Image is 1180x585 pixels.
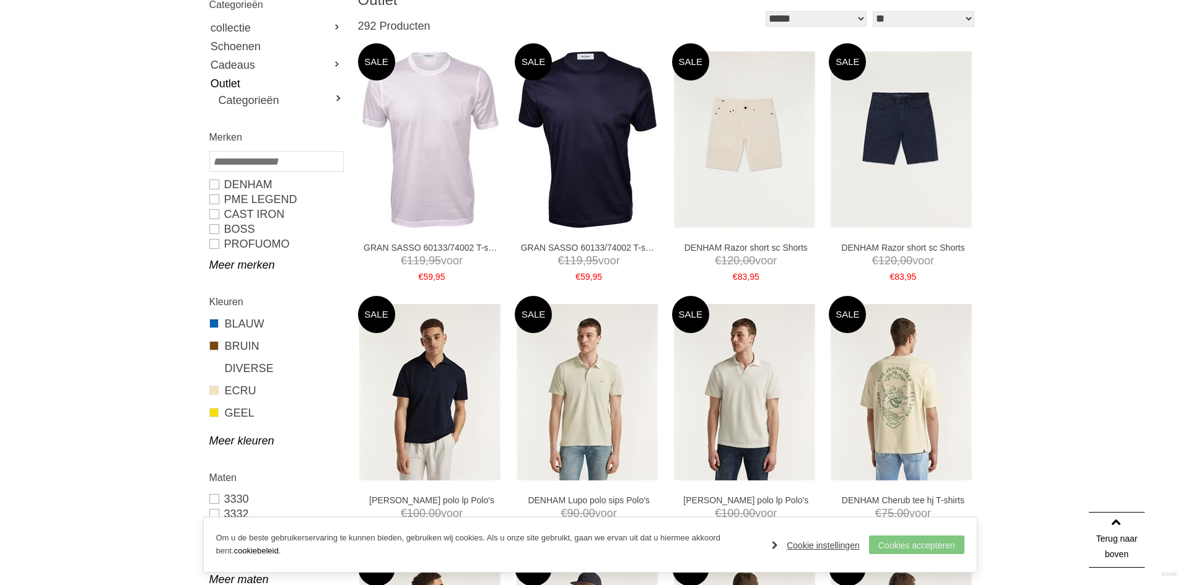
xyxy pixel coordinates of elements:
span: 00 [897,507,909,519]
a: collectie [209,19,343,37]
span: , [740,254,743,267]
span: 100 [721,507,740,519]
span: 95 [592,272,602,282]
span: € [558,254,564,267]
span: voor [835,506,971,521]
span: voor [364,506,500,521]
span: 59 [580,272,590,282]
a: DIVERSE [209,360,343,376]
a: GRAN SASSO 60133/74002 T-shirts [364,242,500,253]
span: € [733,272,738,282]
span: € [575,272,580,282]
span: , [580,507,583,519]
span: 83 [738,272,748,282]
img: DENHAM Cherub tee hj T-shirts [831,304,972,480]
span: 119 [564,254,583,267]
span: voor [364,253,500,269]
img: DENHAM Razor short sc Shorts [831,51,972,228]
h2: Merken [209,129,343,145]
a: BLAUW [209,316,343,332]
a: PME LEGEND [209,192,343,207]
span: € [419,272,424,282]
a: 3332 [209,506,343,521]
a: BOSS [209,222,343,236]
img: DENHAM Razor short sc Shorts [674,51,815,228]
span: , [590,272,593,282]
span: 95 [586,254,598,267]
a: BRUIN [209,338,343,354]
a: DENHAM Razor short sc Shorts [678,242,814,253]
span: € [875,507,881,519]
span: € [561,507,567,519]
a: CAST IRON [209,207,343,222]
span: , [740,507,743,519]
a: DENHAM Cherub tee hj T-shirts [835,495,971,506]
a: [PERSON_NAME] polo lp Polo's [678,495,814,506]
a: Cookies accepteren [869,535,964,554]
span: 95 [907,272,917,282]
span: € [890,272,895,282]
span: 292 Producten [358,20,430,32]
span: , [747,272,750,282]
a: DENHAM Lupo polo sips Polo's [521,495,657,506]
span: voor [678,506,814,521]
span: 95 [750,272,759,282]
span: , [583,254,586,267]
a: Meer kleuren [209,433,343,448]
a: DENHAM Razor short sc Shorts [835,242,971,253]
a: Meer merken [209,258,343,272]
span: , [894,507,897,519]
span: € [401,254,407,267]
span: 95 [435,272,445,282]
span: , [426,254,429,267]
span: 00 [583,507,595,519]
span: € [715,254,721,267]
a: 3330 [209,492,343,506]
span: 95 [429,254,441,267]
span: 120 [721,254,740,267]
span: voor [521,253,657,269]
span: 00 [743,254,755,267]
span: 00 [900,254,912,267]
span: 100 [407,507,426,519]
span: voor [678,253,814,269]
span: € [715,507,721,519]
img: DENHAM Tony polo lp Polo's [359,304,500,480]
span: 75 [881,507,894,519]
a: Categorieën [219,93,343,108]
img: GRAN SASSO 60133/74002 T-shirts [518,51,657,228]
span: voor [521,506,657,521]
a: Cadeaus [209,56,343,74]
img: DENHAM Tony polo lp Polo's [674,304,815,480]
h2: Kleuren [209,294,343,310]
a: ECRU [209,383,343,399]
img: DENHAM Lupo polo sips Polo's [517,304,658,480]
img: GRAN SASSO 60133/74002 T-shirts [362,51,499,228]
span: 59 [423,272,433,282]
a: Schoenen [209,37,343,56]
span: 120 [878,254,897,267]
h2: Maten [209,470,343,485]
span: 83 [894,272,904,282]
a: [PERSON_NAME] polo lp Polo's [364,495,500,506]
a: PROFUOMO [209,236,343,251]
span: , [897,254,900,267]
a: GRAN SASSO 60133/74002 T-shirts [521,242,657,253]
span: 119 [407,254,426,267]
a: cookiebeleid [234,546,278,555]
span: € [872,254,878,267]
span: voor [835,253,971,269]
span: , [904,272,907,282]
span: 00 [743,507,755,519]
a: Divide [1161,566,1177,582]
span: 90 [567,507,580,519]
span: , [426,507,429,519]
span: € [401,507,407,519]
p: Om u de beste gebruikerservaring te kunnen bieden, gebruiken wij cookies. Als u onze site gebruik... [216,532,760,558]
a: DENHAM [209,177,343,192]
a: Terug naar boven [1089,512,1145,568]
a: Outlet [209,74,343,93]
span: , [433,272,435,282]
a: GEEL [209,405,343,421]
span: 00 [429,507,441,519]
